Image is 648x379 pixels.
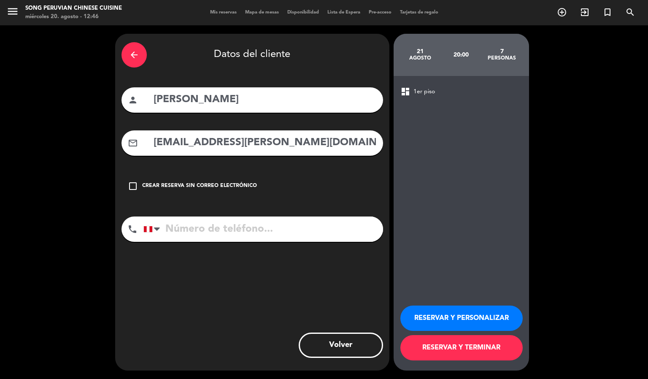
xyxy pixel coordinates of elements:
div: Peru (Perú): +51 [144,217,163,241]
i: person [128,95,138,105]
input: Nombre del cliente [153,91,377,108]
i: mail_outline [128,138,138,148]
button: RESERVAR Y PERSONALIZAR [400,306,523,331]
i: search [625,7,635,17]
span: Pre-acceso [364,10,396,15]
span: Mapa de mesas [241,10,283,15]
i: add_circle_outline [557,7,567,17]
span: Tarjetas de regalo [396,10,443,15]
i: turned_in_not [602,7,613,17]
button: Volver [299,333,383,358]
div: agosto [400,55,441,62]
div: miércoles 20. agosto - 12:46 [25,13,122,21]
button: RESERVAR Y TERMINAR [400,335,523,360]
div: personas [481,55,522,62]
span: 1er piso [413,87,435,97]
span: Disponibilidad [283,10,323,15]
input: Número de teléfono... [143,217,383,242]
i: exit_to_app [580,7,590,17]
div: Crear reserva sin correo electrónico [142,182,257,190]
div: Datos del cliente [121,40,383,70]
span: Lista de Espera [323,10,364,15]
div: 20:00 [440,40,481,70]
i: check_box_outline_blank [128,181,138,191]
div: Song Peruvian Chinese Cuisine [25,4,122,13]
input: Email del cliente [153,134,377,152]
div: 7 [481,48,522,55]
button: menu [6,5,19,21]
i: phone [127,224,138,234]
div: 21 [400,48,441,55]
span: Mis reservas [206,10,241,15]
i: arrow_back [129,50,139,60]
i: menu [6,5,19,18]
span: dashboard [400,87,410,97]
